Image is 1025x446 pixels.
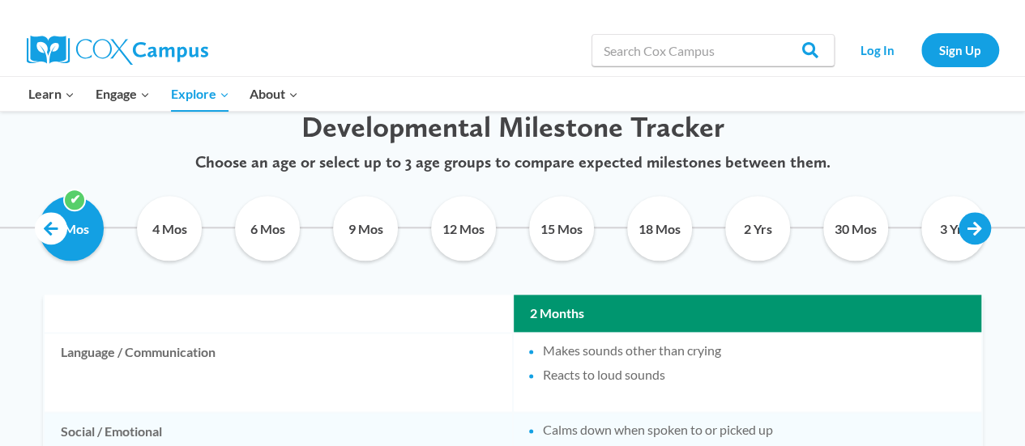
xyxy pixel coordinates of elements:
nav: Secondary Navigation [843,33,999,66]
a: Log In [843,33,913,66]
td: Language / Communication [45,333,512,412]
p: Choose an age or select up to 3 age groups to compare expected milestones between them. [32,152,993,172]
th: 2 Months [514,295,981,332]
li: Reacts to loud sounds [543,366,965,384]
button: Child menu of About [239,77,309,111]
button: Child menu of Learn [19,77,86,111]
img: Cox Campus [27,36,208,65]
button: Child menu of Engage [85,77,160,111]
li: Calms down when spoken to or picked up [543,421,965,439]
nav: Primary Navigation [19,77,309,111]
span: Developmental Milestone Tracker [301,109,724,144]
a: Sign Up [921,33,999,66]
input: Search Cox Campus [592,34,835,66]
li: Makes sounds other than crying [543,342,965,359]
button: Child menu of Explore [160,77,240,111]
